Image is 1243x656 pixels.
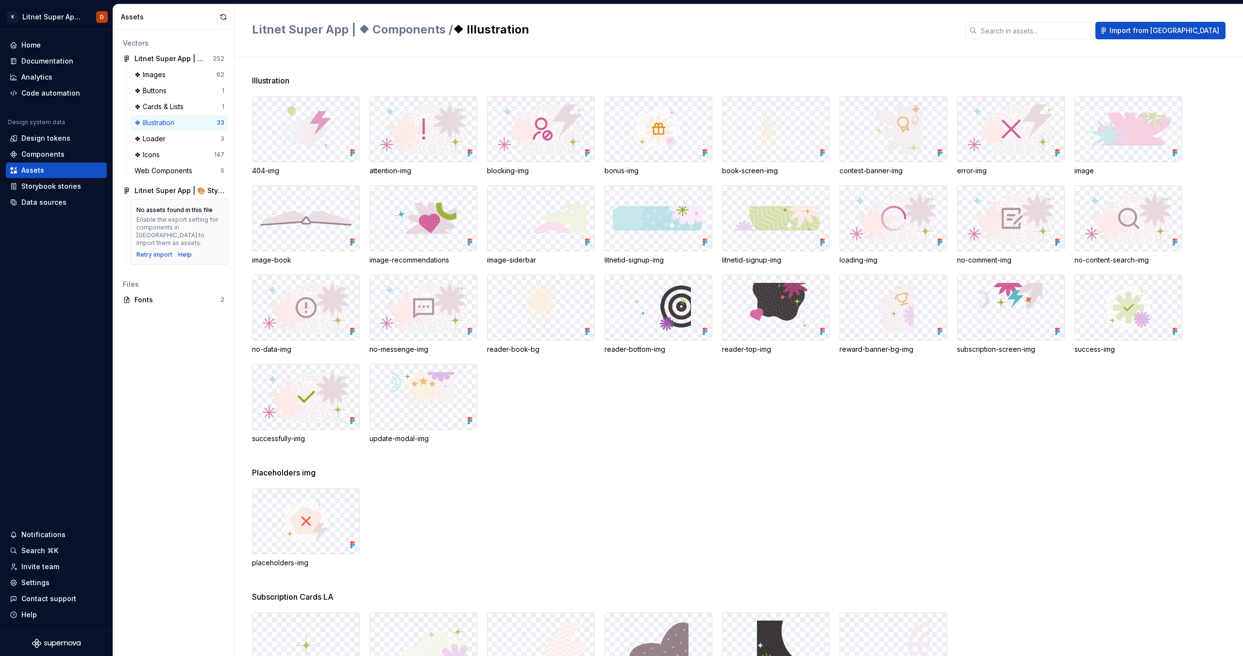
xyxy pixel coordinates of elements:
[21,546,58,556] div: Search ⌘K
[21,88,80,98] div: Code automation
[222,103,224,111] div: 1
[6,591,107,607] button: Contact support
[136,216,222,247] div: Enable the export setting for components in [GEOGRAPHIC_DATA] to import them as assets.
[131,147,228,163] a: ❖ Icons147
[957,255,1065,265] div: no-comment-img
[252,22,453,36] span: Litnet Super App | ❖ Components /
[119,292,228,308] a: Fonts2
[6,163,107,178] a: Assets
[21,72,52,82] div: Analytics
[1109,26,1219,35] span: Import from [GEOGRAPHIC_DATA]
[220,296,224,304] div: 2
[21,56,73,66] div: Documentation
[6,37,107,53] a: Home
[487,255,595,265] div: image-siderbar
[134,150,164,160] div: ❖ Icons
[6,195,107,210] a: Data sources
[6,147,107,162] a: Components
[252,344,360,354] div: no-data-img
[252,467,316,478] span: Placeholders img
[213,55,224,63] div: 252
[134,186,224,196] div: Litnet Super App | 🎨 Styles
[605,344,712,354] div: reader-bottom-img
[134,70,169,80] div: ❖ Images
[840,344,947,354] div: reward-banner-bg-img
[6,179,107,194] a: Storybook stories
[134,295,220,305] div: Fonts
[605,166,712,176] div: bonus-img
[131,83,228,98] a: ❖ Buttons1
[6,559,107,574] a: Invite team
[131,163,228,179] a: Web Components5
[131,131,228,147] a: ❖ Loader3
[977,22,1092,39] input: Search in assets...
[21,578,50,588] div: Settings
[123,279,224,289] div: Files
[370,166,477,176] div: attention-img
[6,85,107,101] a: Code automation
[21,165,44,175] div: Assets
[21,594,76,604] div: Contact support
[123,38,224,48] div: Vectors
[21,530,66,540] div: Notifications
[6,527,107,542] button: Notifications
[370,344,477,354] div: no-messenge-img
[136,206,213,214] div: No assets found in this file
[220,135,224,143] div: 3
[21,610,37,620] div: Help
[1075,166,1182,176] div: image
[214,151,224,159] div: 147
[487,344,595,354] div: reader-book-bg
[370,255,477,265] div: image-recommendations
[178,251,192,259] a: Help
[32,639,81,648] svg: Supernova Logo
[2,6,111,27] button: KLitnet Super App 2.0.D
[21,181,81,191] div: Storybook stories
[222,87,224,95] div: 1
[1095,22,1226,39] button: Import from [GEOGRAPHIC_DATA]
[134,166,196,176] div: Web Components
[136,251,172,259] button: Retry import
[370,434,477,443] div: update-modal-img
[487,166,595,176] div: blocking-img
[6,607,107,623] button: Help
[119,51,228,66] a: Litnet Super App | ❖ Components252
[840,255,947,265] div: loading-img
[6,575,107,590] a: Settings
[252,255,360,265] div: image-book
[1075,255,1182,265] div: no-content-search-img
[134,134,169,144] div: ❖ Loader
[7,11,18,23] div: K
[21,197,67,207] div: Data sources
[21,40,41,50] div: Home
[605,255,712,265] div: litnetid-signup-img
[100,13,104,21] div: D
[131,115,228,131] a: ❖ Illustration33
[252,75,289,86] span: Illustration
[21,149,65,159] div: Components
[840,166,947,176] div: contest-banner-img
[722,166,830,176] div: book-screen-img
[252,166,360,176] div: 404-img
[1075,344,1182,354] div: success-img
[22,12,84,22] div: Litnet Super App 2.0.
[252,22,954,37] h2: ❖ Illustration
[957,166,1065,176] div: error-img
[6,69,107,85] a: Analytics
[220,167,224,175] div: 5
[722,255,830,265] div: litnetid-signup-img
[252,558,360,568] div: placeholders-img
[21,562,59,572] div: Invite team
[6,543,107,558] button: Search ⌘K
[134,102,187,112] div: ❖ Cards & Lists
[8,118,65,126] div: Design system data
[957,344,1065,354] div: subscription-screen-img
[119,183,228,198] a: Litnet Super App | 🎨 Styles
[6,53,107,69] a: Documentation
[252,591,334,603] span: Subscription Cards LA
[217,71,224,79] div: 62
[131,99,228,115] a: ❖ Cards & Lists1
